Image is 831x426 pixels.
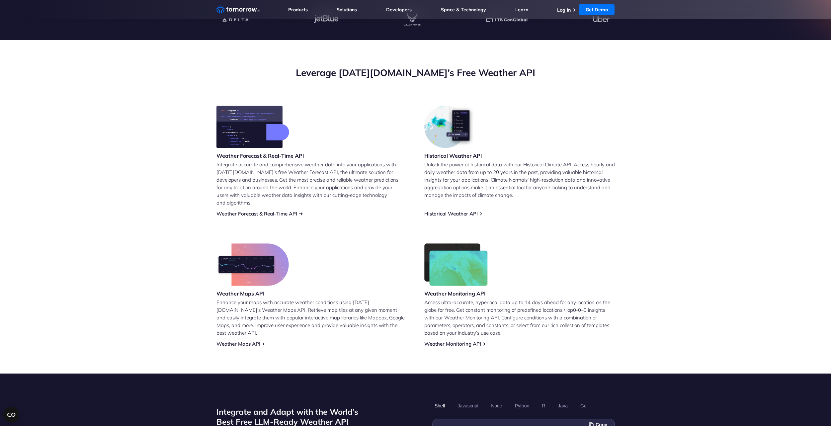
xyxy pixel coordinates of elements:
[424,152,482,159] h3: Historical Weather API
[579,4,615,15] a: Get Demo
[489,400,504,411] button: Node
[216,161,407,207] p: Integrate accurate and comprehensive weather data into your applications with [DATE][DOMAIN_NAME]...
[424,161,615,199] p: Unlock the power of historical data with our Historical Climate API. Access hourly and daily weat...
[424,290,488,297] h3: Weather Monitoring API
[557,7,571,13] a: Log In
[386,7,412,13] a: Developers
[337,7,357,13] a: Solutions
[540,400,547,411] button: R
[288,7,308,13] a: Products
[3,407,19,423] button: Open CMP widget
[515,7,528,13] a: Learn
[216,341,260,347] a: Weather Maps API
[216,298,407,337] p: Enhance your maps with accurate weather conditions using [DATE][DOMAIN_NAME]’s Weather Maps API. ...
[555,400,570,411] button: Java
[424,341,481,347] a: Weather Monitoring API
[432,400,447,411] button: Shell
[512,400,532,411] button: Python
[441,7,486,13] a: Space & Technology
[216,152,304,159] h3: Weather Forecast & Real-Time API
[216,211,297,217] a: Weather Forecast & Real-Time API
[424,298,615,337] p: Access ultra-accurate, hyperlocal data up to 14 days ahead for any location on the globe for free...
[216,290,289,297] h3: Weather Maps API
[216,5,260,15] a: Home link
[216,66,615,79] h2: Leverage [DATE][DOMAIN_NAME]’s Free Weather API
[424,211,478,217] a: Historical Weather API
[578,400,589,411] button: Go
[455,400,481,411] button: Javascript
